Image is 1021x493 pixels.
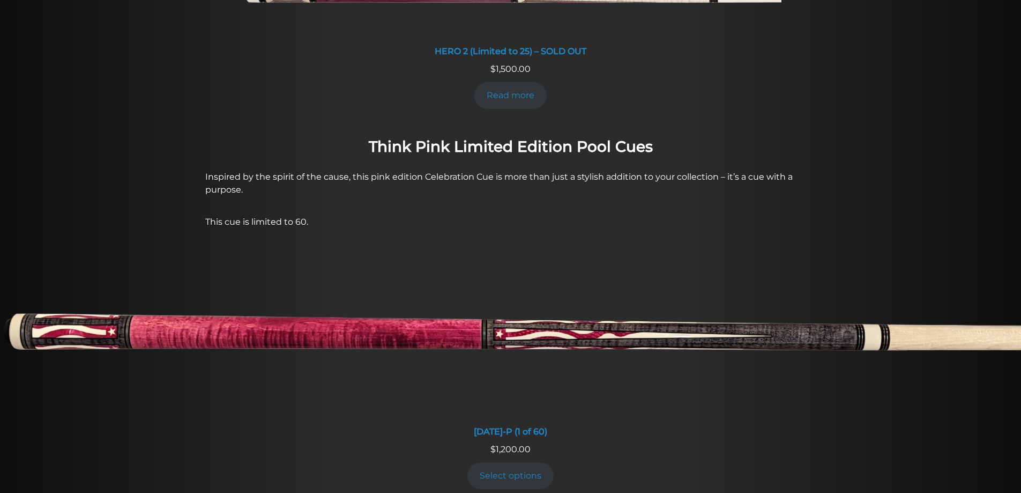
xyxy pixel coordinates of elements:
[490,64,531,74] span: 1,500.00
[205,171,816,196] p: Inspired by the spirit of the cause, this pink edition Celebration Cue is more than just a stylis...
[467,462,554,489] a: Add to cart: “DEC6-P (1 of 60)”
[205,216,816,229] p: This cue is limited to 60.
[490,444,496,454] span: $
[474,82,547,108] a: Read more about “HERO 2 (Limited to 25) - SOLD OUT”
[490,64,496,74] span: $
[369,137,653,156] strong: Think Pink Limited Edition Pool Cues
[240,46,781,56] div: HERO 2 (Limited to 25) – SOLD OUT
[490,444,531,454] span: 1,200.00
